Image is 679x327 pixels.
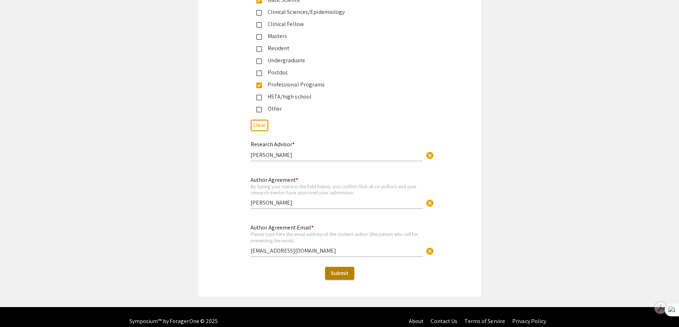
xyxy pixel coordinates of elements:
div: By typing your name in the field below, you confirm that all co-authors and your research mentor ... [251,183,423,196]
div: Clinical Fellow [262,20,412,28]
input: Type Here [251,247,423,254]
a: Contact Us [431,317,457,325]
span: cancel [426,247,434,255]
div: Please type here the email address of the student author (the person who will be presenting the w... [251,231,423,243]
button: Clear [423,196,437,210]
a: Privacy Policy [512,317,546,325]
input: Type Here [251,199,423,206]
a: Terms of Service [464,317,505,325]
mat-label: Research Advisor [251,141,295,148]
a: About [409,317,424,325]
span: cancel [426,199,434,207]
mat-label: Author Agreement [251,176,298,184]
span: cancel [426,151,434,160]
div: Clinical Sciences/Epidemiology [262,8,412,16]
input: Type Here [251,151,423,159]
span: Submit [331,269,349,277]
div: HSTA/high school [262,93,412,101]
div: Resident [262,44,412,53]
div: Undergraduate [262,56,412,65]
mat-label: Author Agreement Email [251,224,314,231]
button: Submit [325,267,354,280]
div: Masters [262,32,412,41]
div: Postdoc [262,68,412,77]
iframe: Chat [5,295,30,322]
div: Professional Programs [262,80,412,89]
button: Clear [423,148,437,162]
button: Clear [423,244,437,258]
div: Other [262,105,412,113]
button: Clear [251,120,268,131]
